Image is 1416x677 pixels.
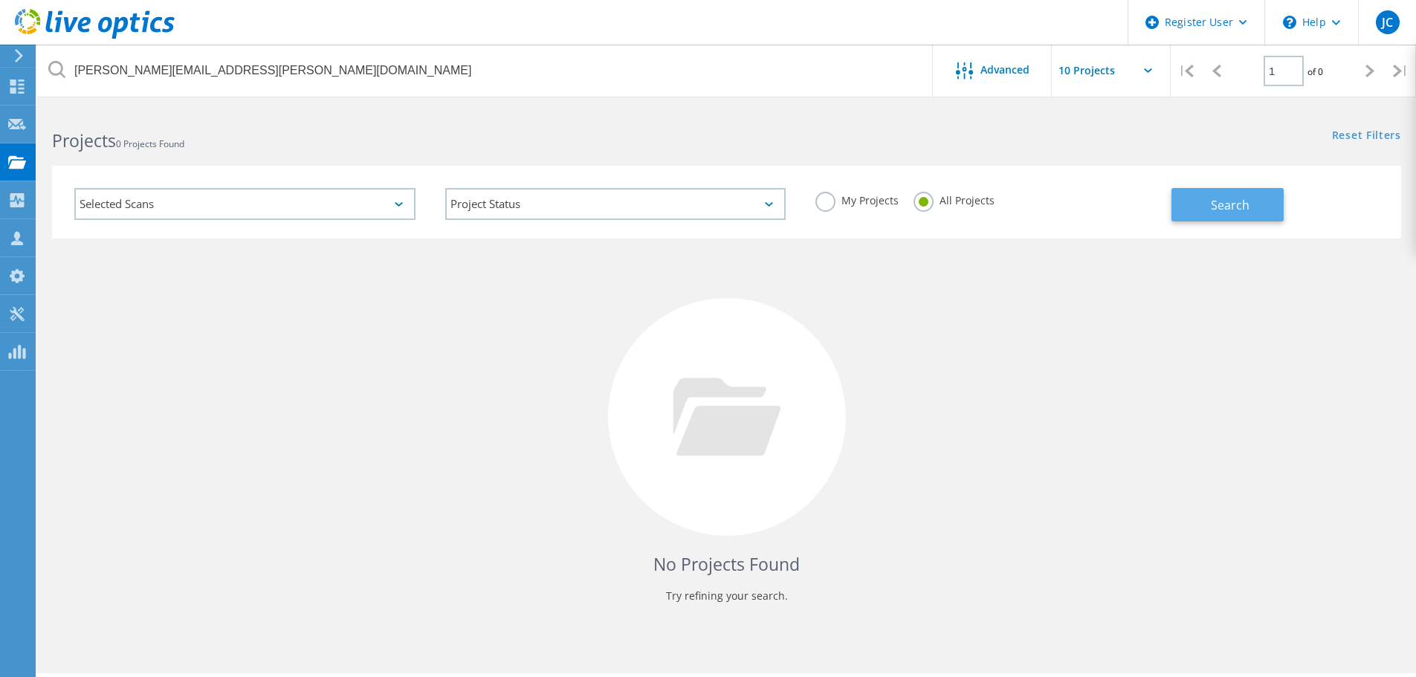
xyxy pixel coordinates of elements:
[1283,16,1296,29] svg: \n
[1211,197,1249,213] span: Search
[116,137,184,150] span: 0 Projects Found
[1171,188,1284,221] button: Search
[445,188,786,220] div: Project Status
[1171,45,1201,97] div: |
[815,192,899,206] label: My Projects
[37,45,934,97] input: Search projects by name, owner, ID, company, etc
[52,129,116,152] b: Projects
[1307,65,1323,78] span: of 0
[67,552,1386,577] h4: No Projects Found
[1382,16,1393,28] span: JC
[15,31,175,42] a: Live Optics Dashboard
[980,65,1029,75] span: Advanced
[67,584,1386,608] p: Try refining your search.
[74,188,416,220] div: Selected Scans
[914,192,995,206] label: All Projects
[1386,45,1416,97] div: |
[1332,130,1401,143] a: Reset Filters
